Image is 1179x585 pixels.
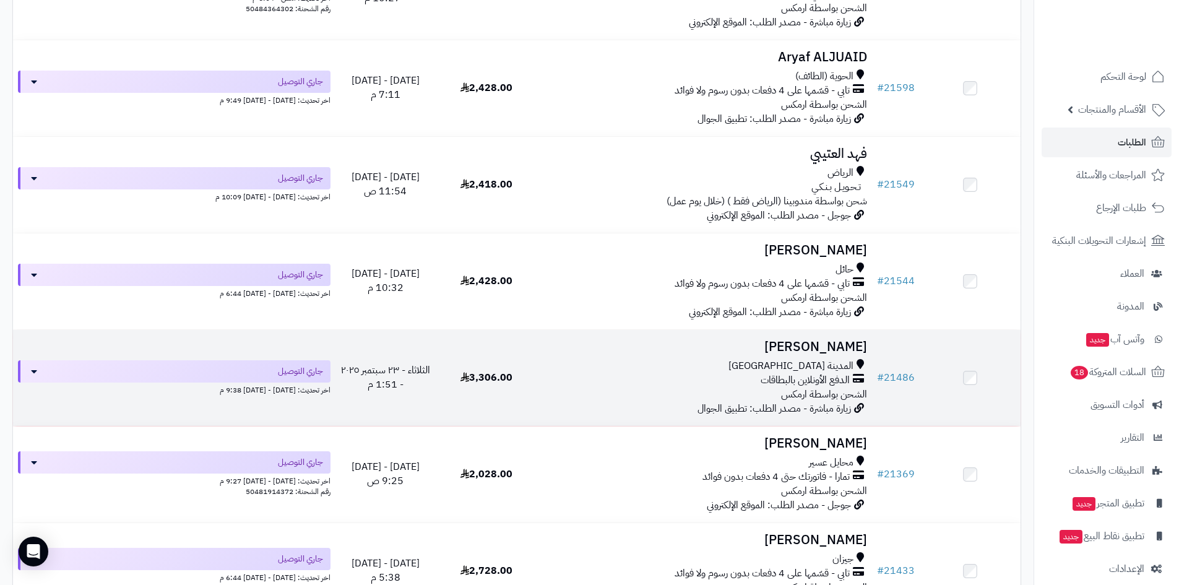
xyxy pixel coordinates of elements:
span: تابي - قسّمها على 4 دفعات بدون رسوم ولا فوائد [675,277,850,291]
a: #21369 [877,467,915,482]
span: التقارير [1121,429,1144,446]
a: #21486 [877,370,915,385]
a: #21598 [877,80,915,95]
span: المدونة [1117,298,1144,315]
span: جديد [1086,333,1109,347]
span: [DATE] - [DATE] 11:54 ص [352,170,420,199]
span: تطبيق المتجر [1071,495,1144,512]
h3: [PERSON_NAME] [542,340,867,354]
span: تمارا - فاتورتك حتى 4 دفعات بدون فوائد [702,470,850,484]
div: Open Intercom Messenger [19,537,48,566]
a: طلبات الإرجاع [1042,193,1172,223]
span: لوحة التحكم [1100,68,1146,85]
span: رقم الشحنة: 50484364302 [246,3,330,14]
h3: Aryaf ALJUAID [542,50,867,64]
span: [DATE] - [DATE] 10:32 م [352,266,420,295]
span: السلات المتروكة [1069,363,1146,381]
a: المدونة [1042,292,1172,321]
span: المراجعات والأسئلة [1076,167,1146,184]
span: جديد [1073,497,1095,511]
a: وآتس آبجديد [1042,324,1172,354]
a: #21549 [877,177,915,192]
div: اخر تحديث: [DATE] - [DATE] 6:44 م [18,286,330,299]
span: 18 [1071,366,1088,379]
span: # [877,80,884,95]
div: اخر تحديث: [DATE] - [DATE] 9:38 م [18,383,330,396]
span: 2,028.00 [460,467,512,482]
span: الشحن بواسطة ارمكس [781,387,867,402]
span: العملاء [1120,265,1144,282]
span: شحن بواسطة مندوبينا (الرياض فقط ) (خلال يوم عمل) [667,194,867,209]
span: الطلبات [1118,134,1146,151]
h3: فهد العتيبي [542,147,867,161]
a: التطبيقات والخدمات [1042,456,1172,485]
span: 3,306.00 [460,370,512,385]
span: 2,428.00 [460,274,512,288]
span: جاري التوصيل [278,553,323,565]
span: جاري التوصيل [278,456,323,469]
span: طلبات الإرجاع [1096,199,1146,217]
span: رقم الشحنة: 50481914372 [246,486,330,497]
span: أدوات التسويق [1090,396,1144,414]
span: جاري التوصيل [278,365,323,378]
span: الحوية (الطائف) [795,69,853,84]
span: الأقسام والمنتجات [1078,101,1146,118]
span: إشعارات التحويلات البنكية [1052,232,1146,249]
img: logo-2.png [1095,9,1167,35]
span: # [877,370,884,385]
div: اخر تحديث: [DATE] - [DATE] 10:09 م [18,189,330,202]
h3: [PERSON_NAME] [542,436,867,451]
span: [DATE] - [DATE] 7:11 م [352,73,420,102]
span: الإعدادات [1109,560,1144,578]
a: العملاء [1042,259,1172,288]
a: إشعارات التحويلات البنكية [1042,226,1172,256]
span: محايل عسير [809,456,853,470]
a: الطلبات [1042,128,1172,157]
span: # [877,177,884,192]
span: زيارة مباشرة - مصدر الطلب: الموقع الإلكتروني [689,15,851,30]
a: التقارير [1042,423,1172,453]
span: الدفع الأونلاين بالبطاقات [761,373,850,388]
span: # [877,563,884,578]
a: الإعدادات [1042,554,1172,584]
span: الشحن بواسطة ارمكس [781,1,867,15]
span: الرياض [827,166,853,180]
a: المراجعات والأسئلة [1042,160,1172,190]
span: تابي - قسّمها على 4 دفعات بدون رسوم ولا فوائد [675,566,850,581]
span: زيارة مباشرة - مصدر الطلب: تطبيق الجوال [697,401,851,416]
span: التطبيقات والخدمات [1069,462,1144,479]
span: جاري التوصيل [278,76,323,88]
span: زيارة مباشرة - مصدر الطلب: تطبيق الجوال [697,111,851,126]
span: تطبيق نقاط البيع [1058,527,1144,545]
span: جاري التوصيل [278,269,323,281]
div: اخر تحديث: [DATE] - [DATE] 9:49 م [18,93,330,106]
span: وآتس آب [1085,331,1144,348]
span: [DATE] - [DATE] 5:38 م [352,556,420,585]
span: جوجل - مصدر الطلب: الموقع الإلكتروني [707,208,851,223]
span: زيارة مباشرة - مصدر الطلب: الموقع الإلكتروني [689,305,851,319]
a: السلات المتروكة18 [1042,357,1172,387]
span: 2,418.00 [460,177,512,192]
span: 2,728.00 [460,563,512,578]
span: الشحن بواسطة ارمكس [781,290,867,305]
h3: [PERSON_NAME] [542,533,867,547]
span: جاري التوصيل [278,172,323,184]
h3: [PERSON_NAME] [542,243,867,258]
span: حائل [836,262,853,277]
span: الشحن بواسطة ارمكس [781,483,867,498]
span: 2,428.00 [460,80,512,95]
div: اخر تحديث: [DATE] - [DATE] 6:44 م [18,570,330,583]
span: جوجل - مصدر الطلب: الموقع الإلكتروني [707,498,851,513]
a: #21544 [877,274,915,288]
span: جديد [1060,530,1082,544]
a: تطبيق المتجرجديد [1042,488,1172,518]
a: لوحة التحكم [1042,62,1172,92]
div: اخر تحديث: [DATE] - [DATE] 9:27 م [18,474,330,487]
span: المدينة [GEOGRAPHIC_DATA] [728,359,853,373]
span: تـحـويـل بـنـكـي [811,180,861,194]
a: تطبيق نقاط البيعجديد [1042,521,1172,551]
a: أدوات التسويق [1042,390,1172,420]
span: [DATE] - [DATE] 9:25 ص [352,459,420,488]
span: جيزان [832,552,853,566]
span: الشحن بواسطة ارمكس [781,97,867,112]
